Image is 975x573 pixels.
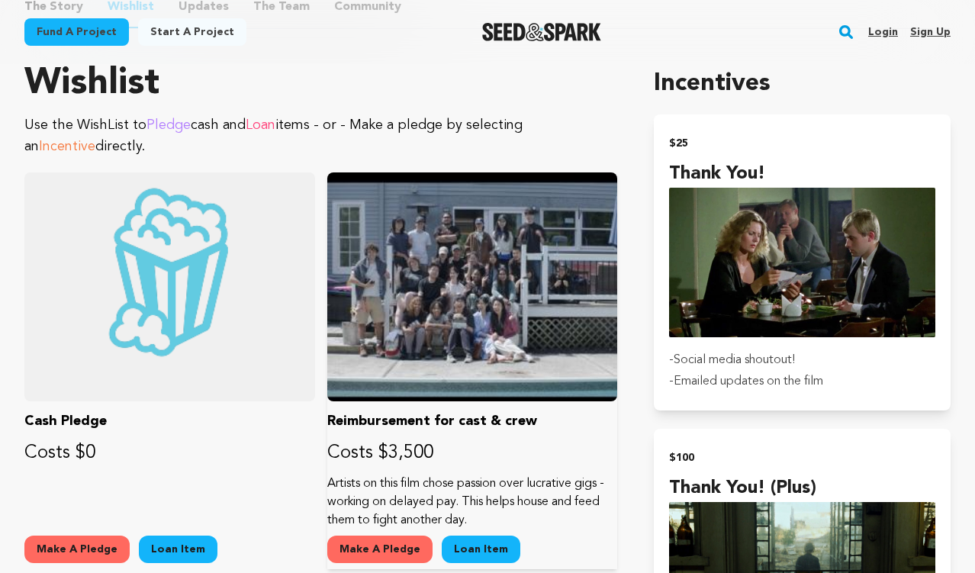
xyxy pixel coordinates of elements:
p: -Emailed updates on the film [669,371,935,392]
h4: Thank you! (Plus) [669,475,935,502]
p: -Social media shoutout! [669,349,935,371]
a: Loan Item [139,536,217,563]
p: Cash Pledge [24,410,315,432]
a: Start a project [138,18,246,46]
h2: $25 [669,133,935,154]
span: Pledge [146,118,191,132]
h2: $100 [669,447,935,468]
h1: Incentives [654,66,951,102]
span: Incentive [39,140,95,153]
button: Make A Pledge [24,536,130,563]
p: Reimbursement for cast & crew [327,410,618,432]
p: Use the WishList to cash and items - or - Make a pledge by selecting an directly. [24,114,617,157]
a: Seed&Spark Homepage [482,23,602,41]
h1: Wishlist [24,66,617,102]
p: Costs $0 [24,441,315,465]
a: Sign up [910,20,951,44]
a: Fund a project [24,18,129,46]
button: Make A Pledge [327,536,433,563]
p: Costs $3,500 [327,441,618,465]
img: incentive [669,188,935,337]
p: Artists on this film chose passion over lucrative gigs - working on delayed pay. This helps house... [327,475,618,530]
h4: Thank you! [669,160,935,188]
a: Loan Item [442,536,520,563]
a: Login [868,20,898,44]
span: Loan [246,118,275,132]
img: Seed&Spark Logo Dark Mode [482,23,602,41]
button: $25 Thank you! incentive -Social media shoutout!-Emailed updates on the film [654,114,951,410]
